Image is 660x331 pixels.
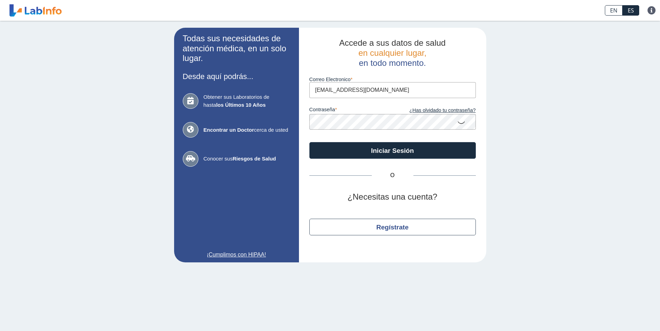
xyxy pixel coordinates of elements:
[598,304,652,323] iframe: Help widget launcher
[204,126,290,134] span: cerca de usted
[309,142,476,159] button: Iniciar Sesión
[183,251,290,259] a: ¡Cumplimos con HIPAA!
[372,171,413,180] span: O
[605,5,623,16] a: EN
[393,107,476,114] a: ¿Has olvidado tu contraseña?
[309,107,393,114] label: contraseña
[309,219,476,235] button: Regístrate
[623,5,639,16] a: ES
[204,93,290,109] span: Obtener sus Laboratorios de hasta
[183,34,290,63] h2: Todas sus necesidades de atención médica, en un solo lugar.
[309,192,476,202] h2: ¿Necesitas una cuenta?
[359,58,426,68] span: en todo momento.
[183,72,290,81] h3: Desde aquí podrás...
[358,48,426,58] span: en cualquier lugar,
[204,127,254,133] b: Encontrar un Doctor
[309,77,476,82] label: Correo Electronico
[204,155,290,163] span: Conocer sus
[339,38,446,47] span: Accede a sus datos de salud
[233,156,276,162] b: Riesgos de Salud
[216,102,266,108] b: los Últimos 10 Años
